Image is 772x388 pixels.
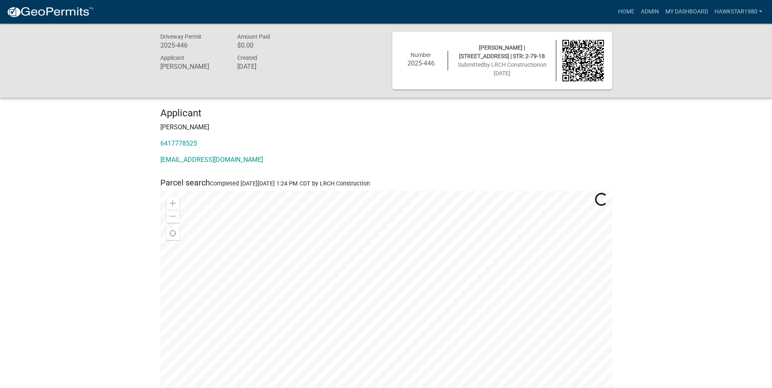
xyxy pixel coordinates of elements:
[459,44,545,59] span: [PERSON_NAME] | [STREET_ADDRESS] | STR: 2-79-18
[210,180,370,187] span: Completed [DATE][DATE] 1:24 PM CDT by LRCH Construction
[160,156,263,163] a: [EMAIL_ADDRESS][DOMAIN_NAME]
[484,61,540,68] span: by LRCH Construction
[166,197,179,210] div: Zoom in
[166,227,179,240] div: Find my location
[711,4,765,20] a: Hawkstar1980
[615,4,638,20] a: Home
[166,210,179,223] div: Zoom out
[237,54,257,61] span: Created
[638,4,662,20] a: Admin
[237,33,270,40] span: Amount Paid
[411,52,431,58] span: Number
[160,122,612,132] p: [PERSON_NAME]
[160,140,197,147] a: 6417778525
[160,41,225,49] h6: 2025-446
[160,33,201,40] span: Driveway Permit
[662,4,711,20] a: My Dashboard
[562,40,604,81] img: QR code
[160,107,612,119] h4: Applicant
[160,63,225,70] h6: [PERSON_NAME]
[237,41,302,49] h6: $0.00
[160,178,612,187] h5: Parcel search
[160,54,184,61] span: Applicant
[458,61,547,76] span: Submitted on [DATE]
[400,59,442,67] h6: 2025-446
[237,63,302,70] h6: [DATE]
